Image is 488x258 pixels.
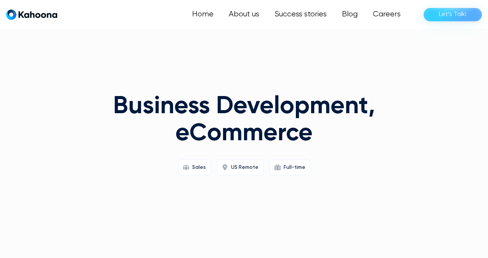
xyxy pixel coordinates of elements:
[231,161,258,173] div: US Remote
[6,9,57,20] a: home
[221,7,267,22] a: About us
[185,7,221,22] a: Home
[98,93,390,147] h1: Business Development, eCommerce
[284,161,305,173] div: Full-time
[267,7,334,22] a: Success stories
[334,7,365,22] a: Blog
[424,8,482,21] a: Let’s Talk!
[365,7,408,22] a: Careers
[192,161,206,173] div: Sales
[439,8,467,21] div: Let’s Talk!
